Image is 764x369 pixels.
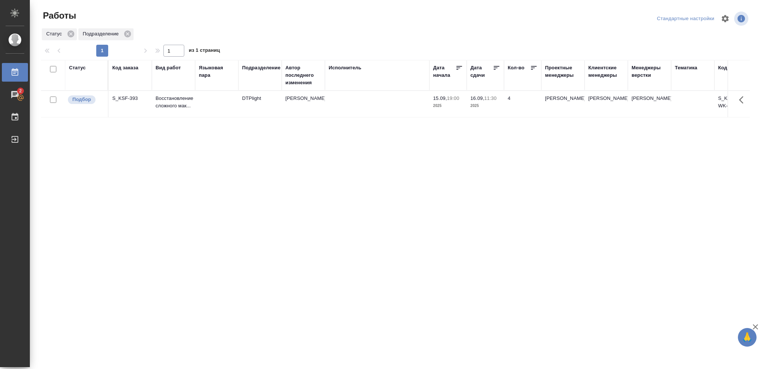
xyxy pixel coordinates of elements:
p: Подразделение [83,30,121,38]
p: 2025 [433,102,463,110]
span: 🙏 [741,329,754,345]
div: split button [655,13,716,25]
p: 2025 [470,102,500,110]
td: 4 [504,91,541,117]
div: Код заказа [112,64,138,72]
button: 🙏 [738,328,757,347]
p: [PERSON_NAME] [632,95,667,102]
span: Работы [41,10,76,22]
span: Посмотреть информацию [734,12,750,26]
p: 19:00 [447,95,459,101]
p: Статус [46,30,65,38]
div: Подразделение [242,64,281,72]
div: Дата сдачи [470,64,493,79]
div: Статус [42,28,77,40]
a: 2 [2,85,28,104]
span: Настроить таблицу [716,10,734,28]
div: Вид работ [156,64,181,72]
div: Кол-во [508,64,525,72]
div: Дата начала [433,64,455,79]
div: Языковая пара [199,64,235,79]
td: [PERSON_NAME] [541,91,585,117]
td: S_KSF-393-WK-013 [714,91,758,117]
p: Восстановление сложного мак... [156,95,191,110]
p: 16.09, [470,95,484,101]
div: Код работы [718,64,747,72]
div: Клиентские менеджеры [588,64,624,79]
td: [PERSON_NAME] [282,91,325,117]
p: 11:30 [484,95,497,101]
p: Подбор [72,96,91,103]
div: Менеджеры верстки [632,64,667,79]
td: [PERSON_NAME] [585,91,628,117]
div: Подразделение [78,28,134,40]
div: Статус [69,64,86,72]
div: Тематика [675,64,697,72]
div: S_KSF-393 [112,95,148,102]
span: из 1 страниц [189,46,220,57]
p: 15.09, [433,95,447,101]
div: Автор последнего изменения [285,64,321,86]
td: DTPlight [238,91,282,117]
div: Проектные менеджеры [545,64,581,79]
span: 2 [15,87,26,95]
button: Здесь прячутся важные кнопки [735,91,752,109]
div: Исполнитель [329,64,361,72]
